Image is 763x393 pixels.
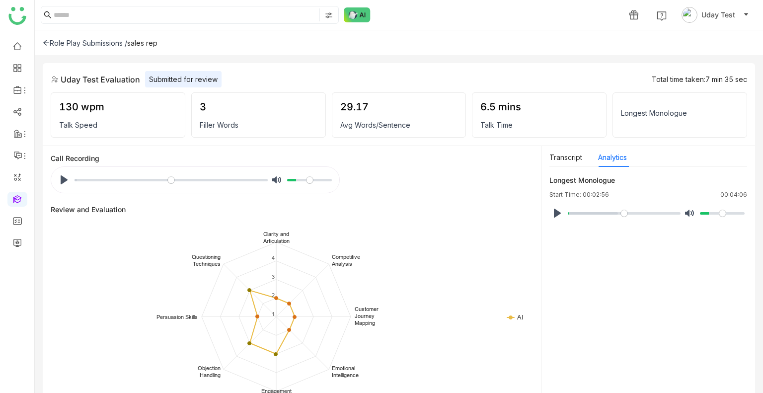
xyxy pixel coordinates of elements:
[200,101,317,113] div: 3
[51,76,59,83] img: role-play.svg
[156,314,198,320] text: Persuasion Skills
[272,311,275,317] text: 1
[272,273,275,280] text: 3
[549,205,565,221] button: Play
[621,109,739,117] div: Longest Monologue
[657,11,667,21] img: help.svg
[344,7,371,22] img: ask-buddy-normal.svg
[198,365,221,379] text: Objection Handling
[355,306,379,326] text: Customer Journey Mapping
[340,101,458,113] div: 29.17
[263,231,290,244] text: Clarity and Articulation
[701,9,735,20] span: Uday Test
[43,39,127,47] div: Role Play Submissions /
[51,205,126,214] div: Review and Evaluation
[8,7,26,25] img: logo
[287,175,332,185] input: Volume
[192,253,221,267] text: Questioning Techniques
[680,7,751,23] button: Uday Test
[705,75,747,83] span: 7 min 35 sec
[517,313,524,321] text: AI
[682,7,697,23] img: avatar
[56,172,72,188] button: Play
[480,101,598,113] div: 6.5 mins
[51,154,533,162] div: Call Recording
[127,39,157,47] div: sales rep
[568,209,681,218] input: Seek
[720,190,747,199] div: 00:04:06
[700,209,745,218] input: Volume
[75,175,268,185] input: Seek
[331,253,360,267] text: Competitive Analysis
[480,121,598,129] div: Talk Time
[59,121,177,129] div: Talk Speed
[325,11,333,19] img: search-type.svg
[332,365,359,379] text: Emotional Intelligence
[200,121,317,129] div: Filler Words
[652,75,747,83] div: Total time taken:
[549,190,609,199] div: Start Time: 00:02:56
[549,175,747,185] div: Longest Monologue
[598,152,627,163] button: Analytics
[549,152,582,163] button: Transcript
[59,101,177,113] div: 130 wpm
[51,74,140,85] div: Uday Test Evaluation
[340,121,458,129] div: Avg Words/Sentence
[272,254,275,261] text: 4
[272,292,275,299] text: 2
[145,71,222,87] div: Submitted for review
